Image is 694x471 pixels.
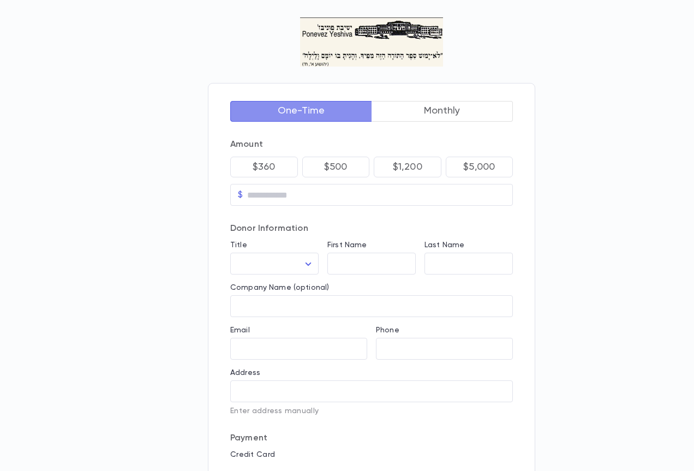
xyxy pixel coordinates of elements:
[230,139,513,150] p: Amount
[393,162,422,172] p: $1,200
[376,326,399,335] label: Phone
[446,157,513,177] button: $5,000
[230,223,513,234] p: Donor Information
[238,189,243,200] p: $
[302,157,370,177] button: $500
[230,101,372,122] button: One-Time
[327,241,367,249] label: First Name
[324,162,348,172] p: $500
[230,433,513,444] p: Payment
[463,162,495,172] p: $5,000
[230,241,247,249] label: Title
[230,283,329,292] label: Company Name (optional)
[230,157,298,177] button: $360
[230,450,513,459] p: Credit Card
[230,326,250,335] label: Email
[372,101,513,122] button: Monthly
[253,162,276,172] p: $360
[300,17,444,67] img: Logo
[230,253,319,275] div: ​
[374,157,441,177] button: $1,200
[230,407,513,415] p: Enter address manually
[424,241,464,249] label: Last Name
[230,368,260,377] label: Address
